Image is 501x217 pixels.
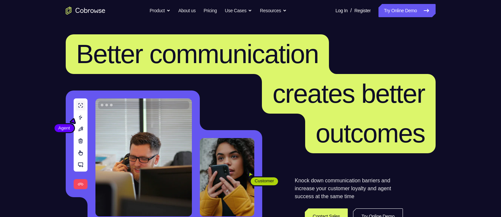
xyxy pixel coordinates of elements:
[150,4,170,17] button: Product
[66,7,105,15] a: Go to the home page
[272,79,425,108] span: creates better
[200,138,254,216] img: A customer holding their phone
[260,4,287,17] button: Resources
[354,4,371,17] a: Register
[316,119,425,148] span: outcomes
[336,4,348,17] a: Log In
[295,177,403,200] p: Knock down communication barriers and increase your customer loyalty and agent success at the sam...
[225,4,252,17] button: Use Cases
[178,4,196,17] a: About us
[378,4,435,17] a: Try Online Demo
[350,7,352,15] span: /
[203,4,217,17] a: Pricing
[76,39,319,69] span: Better communication
[95,98,192,216] img: A customer support agent talking on the phone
